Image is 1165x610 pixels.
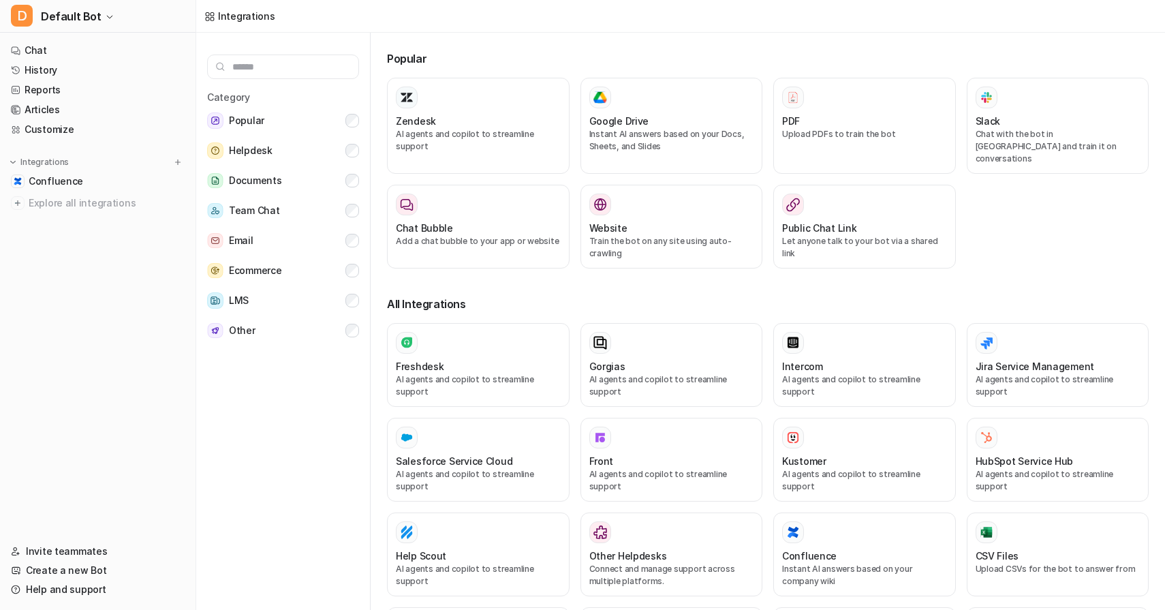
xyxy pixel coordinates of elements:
h3: Google Drive [589,114,649,128]
h3: Jira Service Management [976,359,1095,373]
span: LMS [229,292,249,309]
button: EcommerceEcommerce [207,257,359,284]
p: Instant AI answers based on your Docs, Sheets, and Slides [589,128,754,153]
button: KustomerKustomerAI agents and copilot to streamline support [773,418,956,502]
p: AI agents and copilot to streamline support [976,468,1140,493]
p: AI agents and copilot to streamline support [589,468,754,493]
h3: Zendesk [396,114,436,128]
p: Upload CSVs for the bot to answer from [976,563,1140,575]
a: Reports [5,80,190,100]
p: AI agents and copilot to streamline support [782,468,947,493]
span: Email [229,232,253,249]
button: WebsiteWebsiteTrain the bot on any site using auto-crawling [580,185,763,269]
img: Team Chat [207,203,223,219]
p: Connect and manage support across multiple platforms. [589,563,754,588]
img: Other [207,323,223,339]
img: Slack [980,89,993,105]
p: Let anyone talk to your bot via a shared link [782,235,947,260]
h3: Kustomer [782,454,826,468]
p: AI agents and copilot to streamline support [589,373,754,398]
button: EmailEmail [207,227,359,254]
img: PDF [786,91,800,104]
h3: All Integrations [387,296,1149,312]
img: Ecommerce [207,263,223,279]
span: Ecommerce [229,262,281,279]
button: ZendeskAI agents and copilot to streamline support [387,78,570,174]
h3: Intercom [782,359,823,373]
img: menu_add.svg [173,157,183,167]
a: Articles [5,100,190,119]
h3: Slack [976,114,1001,128]
span: Explore all integrations [29,192,185,214]
button: IntercomAI agents and copilot to streamline support [773,323,956,407]
img: Email [207,233,223,249]
button: HubSpot Service HubHubSpot Service HubAI agents and copilot to streamline support [967,418,1149,502]
button: Team ChatTeam Chat [207,197,359,224]
button: SlackSlackChat with the bot in [GEOGRAPHIC_DATA] and train it on conversations [967,78,1149,174]
button: OtherOther [207,317,359,344]
h3: Chat Bubble [396,221,453,235]
p: AI agents and copilot to streamline support [976,373,1140,398]
span: Helpdesk [229,142,273,159]
button: ConfluenceConfluenceInstant AI answers based on your company wiki [773,513,956,596]
span: D [11,5,33,27]
p: Add a chat bubble to your app or website [396,235,561,247]
a: Customize [5,120,190,139]
h3: Help Scout [396,549,446,563]
h3: CSV Files [976,549,1019,563]
span: Confluence [29,174,83,188]
img: expand menu [8,157,18,167]
img: Kustomer [786,431,800,444]
button: Integrations [5,155,73,169]
button: LMSLMS [207,287,359,314]
button: PDFPDFUpload PDFs to train the bot [773,78,956,174]
h3: Freshdesk [396,359,444,373]
button: Other HelpdesksOther HelpdesksConnect and manage support across multiple platforms. [580,513,763,596]
p: AI agents and copilot to streamline support [782,373,947,398]
a: Chat [5,41,190,60]
button: Google DriveGoogle DriveInstant AI answers based on your Docs, Sheets, and Slides [580,78,763,174]
p: AI agents and copilot to streamline support [396,128,561,153]
img: Help Scout [400,525,414,539]
a: History [5,61,190,80]
h3: Confluence [782,549,837,563]
button: Salesforce Service Cloud Salesforce Service CloudAI agents and copilot to streamline support [387,418,570,502]
img: Website [593,198,607,211]
h5: Category [207,90,359,104]
div: Integrations [218,9,275,23]
button: Jira Service ManagementAI agents and copilot to streamline support [967,323,1149,407]
h3: Public Chat Link [782,221,857,235]
img: Documents [207,173,223,189]
a: Help and support [5,580,190,599]
h3: Gorgias [589,359,625,373]
button: GorgiasAI agents and copilot to streamline support [580,323,763,407]
span: Popular [229,112,264,129]
button: PopularPopular [207,107,359,134]
p: AI agents and copilot to streamline support [396,563,561,588]
h3: Popular [387,50,1149,67]
button: Public Chat LinkLet anyone talk to your bot via a shared link [773,185,956,269]
img: Popular [207,112,223,129]
h3: Front [589,454,614,468]
button: FreshdeskAI agents and copilot to streamline support [387,323,570,407]
p: Instant AI answers based on your company wiki [782,563,947,588]
p: Chat with the bot in [GEOGRAPHIC_DATA] and train it on conversations [976,128,1140,165]
img: Confluence [786,525,800,539]
img: Confluence [14,177,22,185]
img: explore all integrations [11,196,25,210]
img: CSV Files [980,525,993,539]
h3: PDF [782,114,800,128]
p: Upload PDFs to train the bot [782,128,947,140]
h3: Website [589,221,627,235]
span: Default Bot [41,7,102,26]
button: FrontFrontAI agents and copilot to streamline support [580,418,763,502]
button: HelpdeskHelpdesk [207,137,359,164]
button: Help ScoutHelp ScoutAI agents and copilot to streamline support [387,513,570,596]
h3: HubSpot Service Hub [976,454,1074,468]
span: Other [229,322,255,339]
a: Create a new Bot [5,561,190,580]
span: Team Chat [229,202,279,219]
p: Train the bot on any site using auto-crawling [589,235,754,260]
button: CSV FilesCSV FilesUpload CSVs for the bot to answer from [967,513,1149,596]
img: HubSpot Service Hub [980,431,993,444]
